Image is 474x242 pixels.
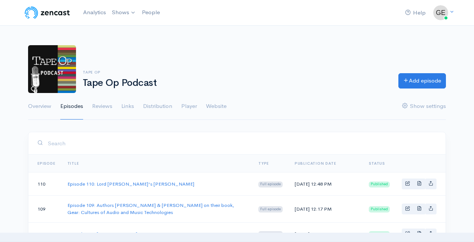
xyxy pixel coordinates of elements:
[402,93,446,120] a: Show settings
[80,4,109,21] a: Analytics
[28,93,51,120] a: Overview
[83,70,389,74] h6: Tape Op
[295,161,336,166] a: Publication date
[181,93,197,120] a: Player
[369,206,390,212] span: Published
[258,206,283,212] span: Full episode
[402,179,437,189] div: Basic example
[28,173,61,196] td: 110
[109,4,139,21] a: Shows
[369,231,390,237] span: Published
[289,195,363,222] td: [DATE] 12:17 PM
[67,231,137,237] a: Episode 108: [PERSON_NAME]
[258,231,283,237] span: Full episode
[398,73,446,89] a: Add episode
[48,136,437,151] input: Search
[143,93,172,120] a: Distribution
[139,4,163,21] a: People
[28,195,61,222] td: 109
[67,181,194,187] a: Episode 110: Lord [PERSON_NAME]'s [PERSON_NAME]
[369,161,385,166] span: Status
[92,93,112,120] a: Reviews
[289,173,363,196] td: [DATE] 12:48 PM
[402,204,437,214] div: Basic example
[67,202,234,216] a: Episode 109: Authors [PERSON_NAME] & [PERSON_NAME] on their book, Gear: Cultures of Audio and Mus...
[121,93,134,120] a: Links
[60,93,83,120] a: Episodes
[258,181,283,187] span: Full episode
[24,5,71,20] img: ZenCast Logo
[206,93,227,120] a: Website
[67,161,79,166] a: Title
[369,181,390,187] span: Published
[37,161,55,166] a: Episode
[258,161,269,166] a: Type
[83,78,389,89] h1: Tape Op Podcast
[402,229,437,239] div: Basic example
